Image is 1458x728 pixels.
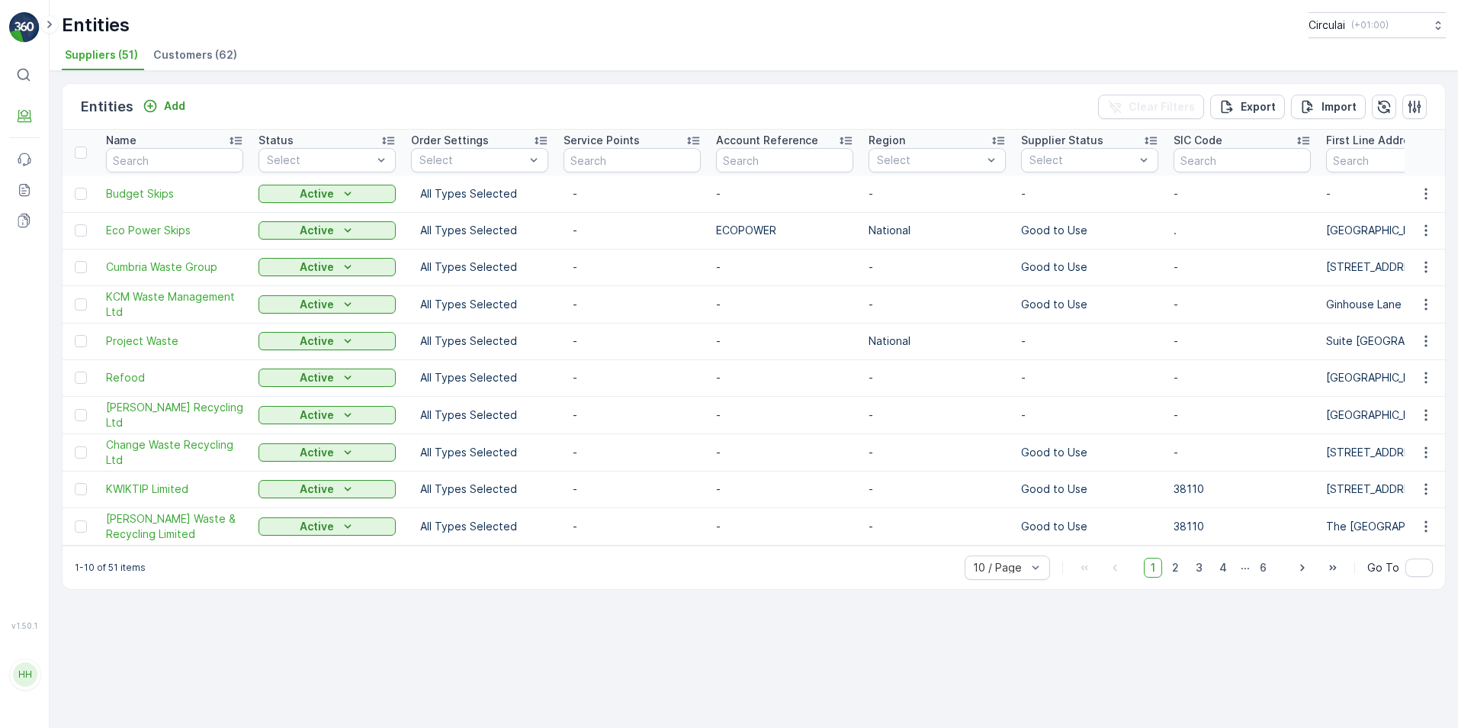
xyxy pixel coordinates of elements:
p: Good to Use [1021,445,1158,460]
p: - [716,482,853,497]
p: 1-10 of 51 items [75,562,146,574]
p: - [573,223,692,238]
div: Toggle Row Selected [75,409,87,421]
p: Name [106,133,136,148]
p: Active [300,259,334,275]
button: Import [1291,95,1366,119]
p: - [573,297,692,312]
p: 38110 [1174,519,1311,534]
p: All Types Selected [420,370,539,385]
a: Refood [106,370,243,385]
div: Toggle Row Selected [75,224,87,237]
button: Circulai(+01:00) [1309,12,1446,38]
p: - [869,445,1006,460]
p: Supplier Status [1021,133,1103,148]
a: Budget Skips [106,186,243,201]
p: - [1021,333,1158,349]
p: Active [300,370,334,385]
p: National [869,223,1006,238]
span: Eco Power Skips [106,223,243,238]
p: Active [300,407,334,423]
button: Active [259,185,396,203]
a: Keenan Recycling Ltd [106,400,243,430]
input: Search [564,148,701,172]
span: KCM Waste Management Ltd [106,289,243,320]
div: Toggle Row Selected [75,298,87,311]
p: - [716,370,853,385]
p: Entities [62,13,130,37]
div: HH [13,662,37,687]
p: ... [1241,558,1250,578]
span: 2 [1165,558,1186,578]
button: HH [9,633,40,716]
p: - [869,297,1006,312]
p: - [1174,445,1311,460]
p: Select [419,153,525,168]
p: Status [259,133,294,148]
p: - [716,186,853,201]
p: - [716,445,853,460]
span: Go To [1367,560,1399,575]
span: v 1.50.1 [9,621,40,630]
input: Search [106,148,243,172]
p: All Types Selected [420,445,539,460]
p: Good to Use [1021,259,1158,275]
p: All Types Selected [420,186,539,201]
span: 3 [1189,558,1209,578]
p: - [716,333,853,349]
p: Good to Use [1021,519,1158,534]
button: Clear Filters [1098,95,1204,119]
p: Service Points [564,133,640,148]
p: SIC Code [1174,133,1222,148]
p: Select [1029,153,1135,168]
div: Toggle Row Selected [75,261,87,273]
p: - [869,482,1006,497]
p: All Types Selected [420,519,539,534]
p: - [573,445,692,460]
p: All Types Selected [420,407,539,423]
span: [PERSON_NAME] Waste & Recycling Limited [106,511,243,542]
p: All Types Selected [420,482,539,497]
p: Account Reference [716,133,818,148]
p: Active [300,519,334,534]
p: Select [877,153,982,168]
p: - [1174,259,1311,275]
button: Active [259,443,396,462]
p: - [573,519,692,534]
p: - [1174,297,1311,312]
p: First Line Address [1326,133,1422,148]
button: Active [259,369,396,387]
p: - [1174,370,1311,385]
span: 6 [1253,558,1273,578]
p: - [869,370,1006,385]
p: Export [1241,99,1276,114]
span: 4 [1212,558,1234,578]
span: Change Waste Recycling Ltd [106,437,243,468]
button: Active [259,480,396,498]
p: Circulai [1309,18,1345,33]
p: - [869,407,1006,423]
a: KWIKTIP Limited [106,482,243,497]
span: Suppliers (51) [65,47,138,63]
p: Select [267,153,372,168]
p: Order Settings [411,133,489,148]
p: Good to Use [1021,482,1158,497]
button: Export [1210,95,1285,119]
a: Cumbria Waste Group [106,259,243,275]
p: Active [300,186,334,201]
p: ( +01:00 ) [1351,19,1389,31]
span: Customers (62) [153,47,237,63]
a: Project Waste [106,333,243,349]
p: All Types Selected [420,297,539,312]
p: ECOPOWER [716,223,853,238]
p: - [1021,370,1158,385]
p: - [573,407,692,423]
p: Region [869,133,905,148]
p: All Types Selected [420,333,539,349]
p: - [1021,186,1158,201]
